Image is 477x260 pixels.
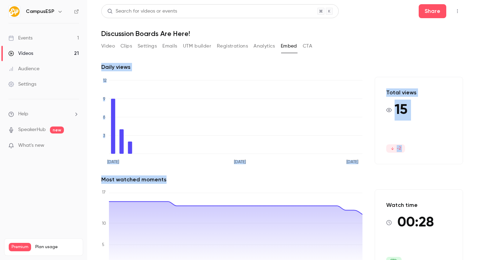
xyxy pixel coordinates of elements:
button: Embed [281,41,297,52]
h2: Daily views [101,63,463,71]
span: What's new [18,142,44,149]
span: Plan usage [35,244,79,250]
tspan: 9 [103,97,105,101]
p: Watch time [386,201,434,209]
button: Analytics [254,41,275,52]
div: Videos [8,50,33,57]
tspan: [DATE] [346,160,358,164]
p: Total views [386,88,417,97]
span: new [50,127,64,133]
tspan: [DATE] [234,160,246,164]
button: UTM builder [183,41,211,52]
button: Emails [162,41,177,52]
tspan: [DATE] [107,160,119,164]
button: Settings [138,41,157,52]
div: Events [8,35,32,42]
button: Top Bar Actions [452,6,463,17]
button: Video [101,41,115,52]
span: Premium [9,243,31,251]
tspan: 6 [103,115,105,120]
h6: CampusESP [26,8,54,15]
button: Registrations [217,41,248,52]
div: Search for videos or events [107,8,177,15]
span: 15 [395,100,408,121]
tspan: 10 [102,222,106,226]
tspan: 12 [103,79,107,83]
div: Audience [8,65,39,72]
h1: Discussion Boards Are Here! [101,29,463,38]
div: Settings [8,81,36,88]
button: CTA [303,41,312,52]
span: -2 [386,144,405,153]
img: CampusESP [9,6,20,17]
h2: Most watched moments [101,175,463,184]
a: SpeakerHub [18,126,46,133]
tspan: 3 [103,134,105,138]
li: help-dropdown-opener [8,110,79,118]
button: Clips [120,41,132,52]
tspan: 5 [102,243,104,247]
span: Help [18,110,28,118]
button: Share [419,4,446,18]
tspan: 17 [102,190,105,195]
span: 00:28 [397,212,434,233]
